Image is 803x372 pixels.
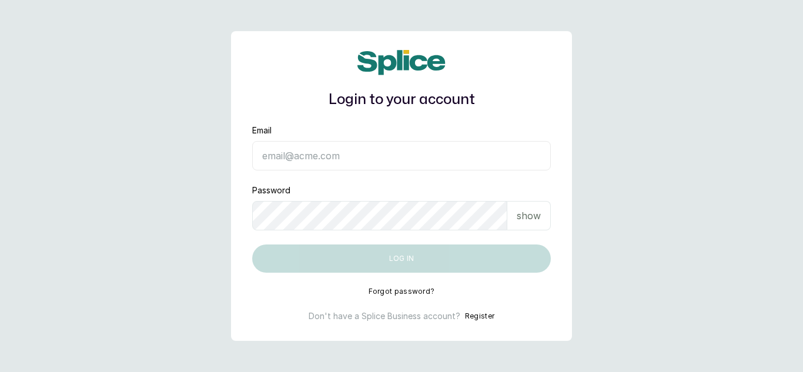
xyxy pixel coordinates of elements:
p: Don't have a Splice Business account? [309,310,460,322]
button: Register [465,310,494,322]
p: show [517,209,541,223]
button: Log in [252,244,551,273]
input: email@acme.com [252,141,551,170]
label: Password [252,185,290,196]
label: Email [252,125,272,136]
button: Forgot password? [369,287,435,296]
h1: Login to your account [252,89,551,110]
